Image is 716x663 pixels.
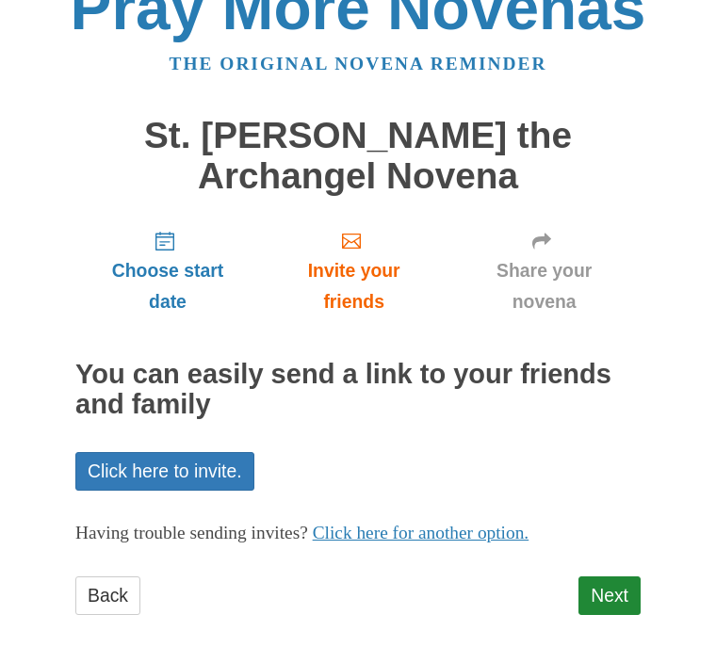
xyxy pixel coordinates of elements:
[75,524,308,543] span: Having trouble sending invites?
[260,216,447,328] a: Invite your friends
[94,256,241,318] span: Choose start date
[170,55,547,74] a: The original novena reminder
[75,117,641,197] h1: St. [PERSON_NAME] the Archangel Novena
[75,216,260,328] a: Choose start date
[578,577,641,616] a: Next
[75,577,140,616] a: Back
[447,216,641,328] a: Share your novena
[313,524,529,543] a: Click here for another option.
[75,453,254,492] a: Click here to invite.
[466,256,622,318] span: Share your novena
[279,256,429,318] span: Invite your friends
[75,361,641,421] h2: You can easily send a link to your friends and family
